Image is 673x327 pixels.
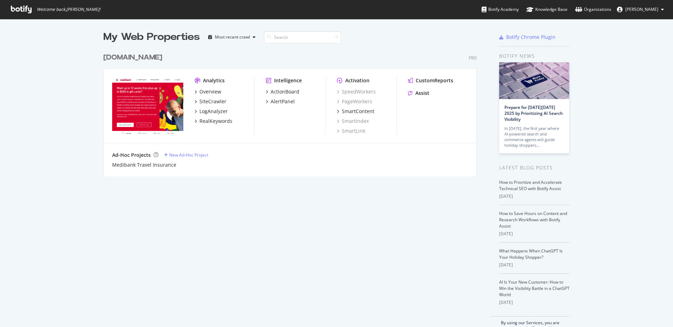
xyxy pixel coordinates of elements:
[504,104,563,122] a: Prepare for [DATE][DATE] 2025 by Prioritizing AI Search Visibility
[274,77,302,84] div: Intelligence
[205,32,258,43] button: Most recent crawl
[169,152,208,158] div: New Ad-Hoc Project
[499,52,570,60] div: Botify news
[625,6,658,12] span: Craig McQuinn
[337,98,372,105] a: PageWorkers
[499,248,563,260] a: What Happens When ChatGPT Is Your Holiday Shopper?
[337,88,376,95] a: SpeedWorkers
[499,279,570,298] a: AI Is Your New Customer: How to Win the Visibility Battle in a ChatGPT World
[499,262,570,268] div: [DATE]
[408,90,429,97] a: Assist
[482,6,519,13] div: Botify Academy
[499,179,562,192] a: How to Prioritize and Accelerate Technical SEO with Botify Assist
[337,118,369,125] a: SmartIndex
[199,108,228,115] div: LogAnalyzer
[195,108,228,115] a: LogAnalyzer
[112,77,183,134] img: Medibank.com.au
[37,7,100,12] span: Welcome back, [PERSON_NAME] !
[199,88,221,95] div: Overview
[112,152,151,159] div: Ad-Hoc Projects
[199,98,226,105] div: SiteCrawler
[271,88,299,95] div: ActionBoard
[264,31,341,43] input: Search
[469,55,477,61] div: Pro
[575,6,611,13] div: Organizations
[199,118,232,125] div: RealKeywords
[408,77,453,84] a: CustomReports
[526,6,567,13] div: Knowledge Base
[416,77,453,84] div: CustomReports
[506,34,556,41] div: Botify Chrome Plugin
[499,193,570,200] div: [DATE]
[345,77,369,84] div: Activation
[611,4,669,15] button: [PERSON_NAME]
[499,210,567,229] a: How to Save Hours on Content and Research Workflows with Botify Assist
[415,90,429,97] div: Assist
[215,35,250,39] div: Most recent crawl
[271,98,295,105] div: AlertPanel
[504,126,564,148] div: In [DATE], the first year where AI-powered search and commerce agents will guide holiday shoppers…
[203,77,225,84] div: Analytics
[103,30,200,44] div: My Web Properties
[195,118,232,125] a: RealKeywords
[342,108,374,115] div: SmartContent
[164,152,208,158] a: New Ad-Hoc Project
[337,127,365,134] a: SmartLink
[266,88,299,95] a: ActionBoard
[499,299,570,306] div: [DATE]
[103,53,165,63] a: [DOMAIN_NAME]
[499,34,556,41] a: Botify Chrome Plugin
[103,53,162,63] div: [DOMAIN_NAME]
[499,231,570,237] div: [DATE]
[195,88,221,95] a: Overview
[499,164,570,172] div: Latest Blog Posts
[112,161,176,168] a: Medibank Travel Insurance
[103,44,482,176] div: grid
[195,98,226,105] a: SiteCrawler
[499,62,569,99] img: Prepare for Black Friday 2025 by Prioritizing AI Search Visibility
[266,98,295,105] a: AlertPanel
[337,108,374,115] a: SmartContent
